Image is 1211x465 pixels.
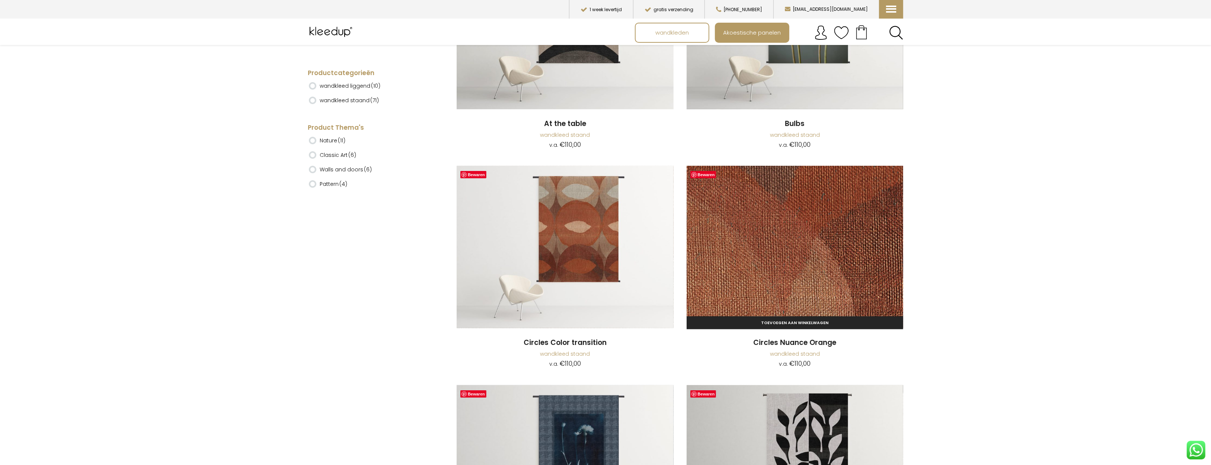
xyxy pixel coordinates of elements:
span: wandkleden [651,25,693,39]
span: (10) [371,82,380,90]
a: Circles Nuance Orange [687,338,904,348]
img: verlanglijstje.svg [834,25,849,40]
a: Akoestische panelen [716,23,789,42]
a: Toevoegen aan winkelwagen: “Circles Nuance Orange“ [687,316,904,329]
a: Bulbs [687,119,904,129]
a: Bewaren [460,171,486,178]
a: Search [889,26,903,40]
a: wandkleed staand [540,131,590,139]
bdi: 110,00 [789,359,811,368]
a: At the table [457,119,674,129]
label: Walls and doors [320,163,372,176]
label: Nature [320,134,345,147]
span: v.a. [779,141,788,149]
span: € [560,140,565,149]
a: Bewaren [690,171,716,178]
a: wandkleed staand [770,131,820,139]
a: wandkleden [636,23,709,42]
span: v.a. [549,360,558,368]
span: (71) [370,97,379,104]
bdi: 110,00 [560,140,581,149]
span: € [789,359,795,368]
img: Circles Color Transition [457,166,674,328]
bdi: 110,00 [560,359,581,368]
a: Your cart [849,23,874,41]
a: Circles Nuance Orange [687,166,904,329]
a: wandkleed staand [770,350,820,358]
span: (6) [364,166,372,173]
span: v.a. [779,360,788,368]
label: Pattern [320,178,347,190]
img: Kleedup [308,23,356,41]
label: wandkleed staand [320,94,379,107]
label: wandkleed liggend [320,80,380,92]
nav: Main menu [635,23,909,43]
span: € [560,359,565,368]
a: Circles Color Transition [457,166,674,329]
a: Bewaren [460,390,486,398]
h4: Productcategorieën [308,69,427,78]
a: Bewaren [690,390,716,398]
span: v.a. [549,141,558,149]
span: (6) [348,151,356,159]
h4: Product Thema's [308,123,427,132]
span: Akoestische panelen [719,25,785,39]
label: Classic Art [320,149,356,161]
a: wandkleed staand [540,350,590,358]
span: (11) [338,137,345,144]
span: € [789,140,795,149]
span: (4) [339,180,347,188]
a: Circles Color transition [457,338,674,348]
bdi: 110,00 [789,140,811,149]
img: account.svg [814,25,828,40]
